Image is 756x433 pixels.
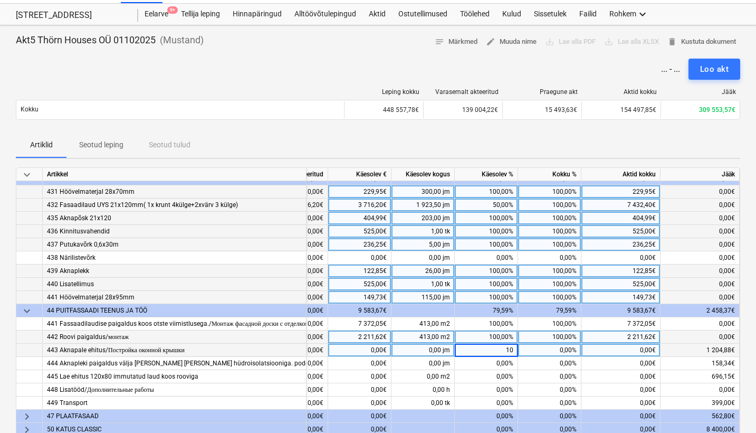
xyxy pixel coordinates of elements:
div: 0,00 jm [391,357,455,370]
div: 0,00% [518,370,581,383]
span: edit [486,37,495,46]
div: 1,00 tk [391,278,455,291]
div: 449 Transport [47,397,302,409]
div: 0,00€ [581,357,661,370]
span: 309 553,57€ [699,106,735,114]
div: 413,00 m2 [391,317,455,331]
div: 100,00% [518,278,581,291]
div: 100,00% [518,317,581,331]
div: 0,00% [455,383,518,397]
div: 437 Putukavõrk 0,6x30m [47,238,302,251]
div: 100,00% [518,185,581,199]
div: 43 PUITFASSAAD [47,172,302,185]
div: 0,00 jm [391,344,455,357]
i: keyboard_arrow_down [636,8,649,21]
span: keyboard_arrow_down [21,168,33,181]
div: 100,00% [455,331,518,344]
div: 100,00% [518,265,581,278]
div: 444 Aknapleki paigaldus välja poole koos hüdroisolatsiooniga. podokonnik+gidroizolation/Установка... [47,357,302,370]
div: 2 211,62€ [581,331,661,344]
div: 0,00€ [661,225,740,238]
div: 525,00€ [581,278,661,291]
div: 7 372,05€ [581,317,661,331]
div: 432 Fasaadilaud UYS 21x120mm( 1x krunt 4külge+2xvärv 3 külge) [47,199,302,211]
div: 100,00% [518,225,581,238]
div: 122,85€ [581,265,661,278]
div: 435 Aknapõsk 21x120 [47,212,302,224]
div: 100,00% [455,225,518,238]
div: 100,00% [455,317,518,331]
div: 0,00% [518,383,581,397]
div: 0,00 m2 [391,370,455,383]
a: Failid [573,4,603,25]
div: 100,00% [518,212,581,225]
div: Artikkel [43,168,307,181]
div: 0,00€ [661,291,740,304]
div: 100,00% [455,185,518,199]
div: 100,00% [455,212,518,225]
div: 1 204,88€ [661,344,740,357]
div: 431 Höövelmaterjal 28x70mm [47,185,302,198]
div: 154 497,85€ [581,101,661,118]
div: 525,00€ [328,278,391,291]
div: 229,95€ [328,185,391,199]
div: 5,00 jm [391,238,455,251]
div: Rohkem [603,4,655,25]
div: Leping kokku [349,88,419,96]
div: 1 923,50 jm [391,199,455,212]
div: 0,00€ [328,344,391,357]
div: 229,95€ [581,185,661,199]
a: Aktid [362,4,392,25]
div: 0,00% [455,410,518,423]
div: 122,85€ [328,265,391,278]
div: 9 583,67€ [581,304,661,317]
span: keyboard_arrow_down [21,305,33,317]
div: Alltöövõtulepingud [288,4,362,25]
div: 26,00 jm [391,265,455,278]
a: Hinnapäringud [226,4,288,25]
div: 438 Närilistevõrk [47,251,302,264]
div: Chat Widget [703,382,756,433]
div: 0,00€ [661,199,740,212]
div: Loo akt [700,62,729,76]
div: Aktid kokku [581,168,661,181]
span: Märkmed [435,36,477,48]
div: Eelarve [138,4,175,25]
div: 100,00% [518,291,581,304]
div: Käesolev € [328,168,391,181]
div: 0,00€ [581,370,661,383]
a: Ostutellimused [392,4,454,25]
div: 115,00 jm [391,291,455,304]
div: 0,00€ [328,410,391,423]
div: Kokku % [518,168,581,181]
div: Jääk [661,168,740,181]
div: 0,00€ [661,278,740,291]
div: 100,00% [455,291,518,304]
div: Käesolev kogus [391,168,455,181]
div: 139 004,22€ [423,101,502,118]
div: 2 211,62€ [328,331,391,344]
span: 9+ [167,6,178,14]
button: Loo akt [688,59,740,80]
div: 0,00% [518,344,581,357]
div: Varasemalt akteeritud [428,88,499,96]
div: Praegune akt [507,88,578,96]
div: 100,00% [518,199,581,212]
div: 0,00€ [661,383,740,397]
div: Kulud [496,4,528,25]
div: 0,00€ [581,397,661,410]
div: 0,00€ [661,331,740,344]
div: 3 716,20€ [328,199,391,212]
div: 440 Lisatellimus [47,278,302,290]
button: Muuda nime [482,34,541,50]
a: Töölehed [454,4,496,25]
span: Muuda nime [486,36,537,48]
div: 442 Roovi paigaldus/монтаж [47,331,302,343]
div: 525,00€ [328,225,391,238]
div: 0,00% [455,357,518,370]
div: 7 372,05€ [328,317,391,331]
div: 0,00€ [581,383,661,397]
div: 399,00€ [661,397,740,410]
p: ( Mustand ) [156,34,204,46]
